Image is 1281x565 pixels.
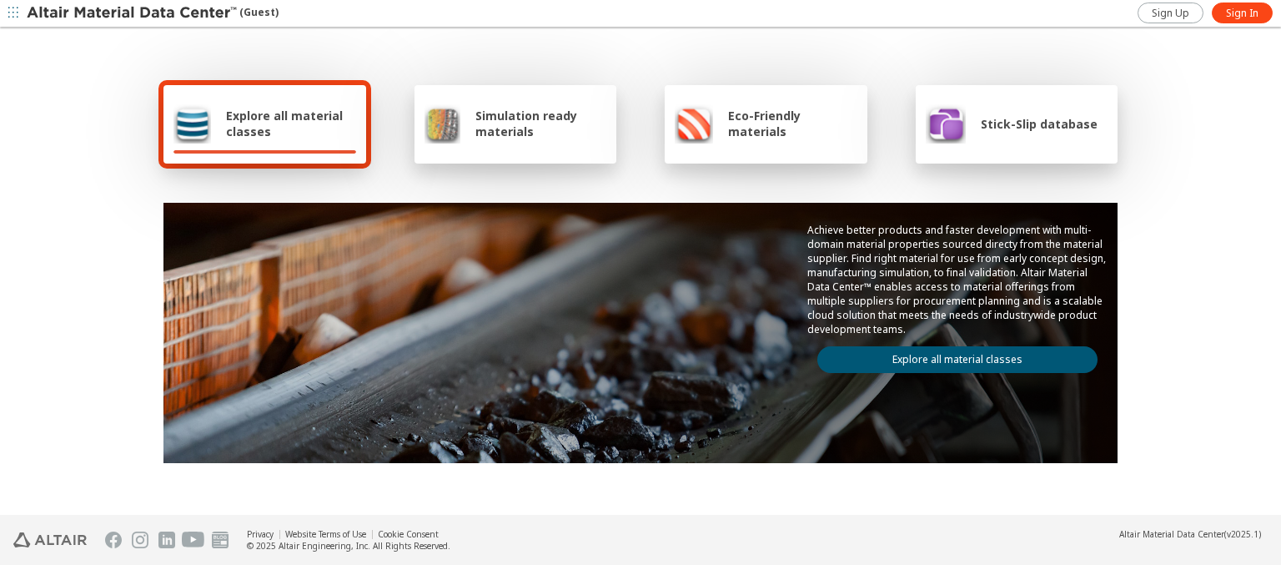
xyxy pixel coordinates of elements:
div: (v2025.1) [1119,528,1261,540]
a: Sign Up [1138,3,1203,23]
img: Simulation ready materials [424,103,460,144]
img: Altair Engineering [13,532,87,547]
span: Altair Material Data Center [1119,528,1224,540]
a: Sign In [1212,3,1273,23]
span: Sign In [1226,7,1258,20]
span: Sign Up [1152,7,1189,20]
div: (Guest) [27,5,279,22]
a: Explore all material classes [817,346,1098,373]
a: Website Terms of Use [285,528,366,540]
div: © 2025 Altair Engineering, Inc. All Rights Reserved. [247,540,450,552]
span: Eco-Friendly materials [728,108,857,139]
img: Altair Material Data Center [27,5,239,22]
a: Privacy [247,528,274,540]
img: Explore all material classes [173,103,211,144]
span: Explore all material classes [226,108,356,139]
span: Stick-Slip database [981,116,1098,132]
p: Achieve better products and faster development with multi-domain material properties sourced dire... [807,223,1108,336]
img: Stick-Slip database [926,103,966,144]
a: Cookie Consent [378,528,439,540]
img: Eco-Friendly materials [675,103,713,144]
span: Simulation ready materials [475,108,606,139]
